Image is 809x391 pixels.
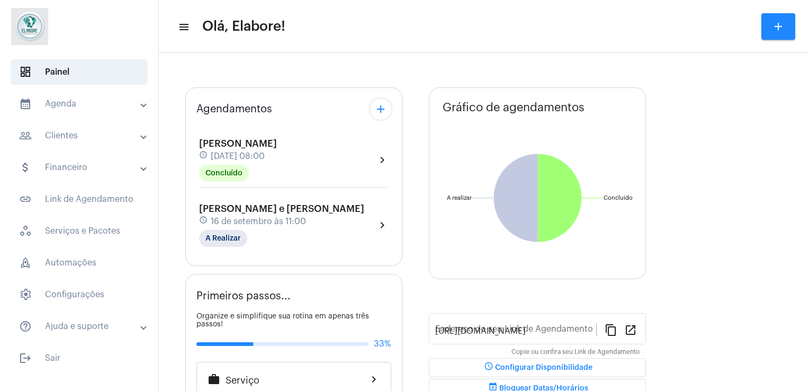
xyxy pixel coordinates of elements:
img: 4c6856f8-84c7-1050-da6c-cc5081a5dbaf.jpg [8,5,51,48]
span: [PERSON_NAME] [199,139,277,148]
span: [PERSON_NAME] e [PERSON_NAME] [199,204,364,214]
mat-chip: Concluído [199,165,249,182]
span: Organize e simplifique sua rotina em apenas três passos! [196,313,369,328]
span: sidenav icon [19,66,32,78]
mat-icon: chevron_right [376,219,389,232]
span: 16 de setembro às 11:00 [211,217,306,226]
span: Olá, Elabore! [202,18,285,35]
mat-panel-title: Agenda [19,97,141,110]
span: Agendamentos [196,103,272,115]
span: Painel [11,59,148,85]
mat-panel-title: Clientes [19,129,141,142]
span: Primeiros passos... [196,290,291,302]
mat-icon: sidenav icon [178,21,188,33]
span: Sair [11,345,148,371]
button: Configurar Disponibilidade [429,358,646,377]
mat-icon: sidenav icon [19,129,32,142]
mat-expansion-panel-header: sidenav iconAjuda e suporte [6,314,158,339]
mat-icon: schedule [199,150,209,162]
mat-icon: add [772,20,785,33]
mat-icon: sidenav icon [19,320,32,333]
mat-icon: schedule [482,361,495,374]
input: Link [435,326,596,336]
mat-expansion-panel-header: sidenav iconFinanceiro [6,155,158,180]
mat-icon: sidenav icon [19,193,32,206]
span: [DATE] 08:00 [211,152,265,161]
mat-chip: A Realizar [199,230,247,247]
span: Automações [11,250,148,276]
mat-expansion-panel-header: sidenav iconClientes [6,123,158,148]
mat-icon: content_copy [605,323,617,336]
mat-icon: chevron_right [367,373,380,386]
span: Serviços e Pacotes [11,218,148,244]
span: Configurar Disponibilidade [482,364,592,371]
text: Concluído [604,195,633,201]
mat-icon: sidenav icon [19,97,32,110]
mat-icon: work [208,373,220,386]
mat-icon: sidenav icon [19,161,32,174]
span: sidenav icon [19,225,32,237]
mat-hint: Copie ou confira seu Link de Agendamento [511,349,640,356]
mat-icon: open_in_new [624,323,637,336]
mat-icon: add [374,103,387,115]
span: Configurações [11,282,148,307]
mat-icon: sidenav icon [19,352,32,365]
text: A realizar [447,195,472,201]
mat-panel-title: Ajuda e suporte [19,320,141,333]
span: Gráfico de agendamentos [443,101,585,114]
span: sidenav icon [19,256,32,269]
mat-expansion-panel-header: sidenav iconAgenda [6,91,158,117]
span: 33% [374,339,391,349]
span: Link de Agendamento [11,186,148,212]
mat-icon: chevron_right [376,154,389,166]
mat-icon: schedule [199,216,209,227]
span: sidenav icon [19,288,32,301]
mat-panel-title: Financeiro [19,161,141,174]
span: Serviço [226,375,259,386]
